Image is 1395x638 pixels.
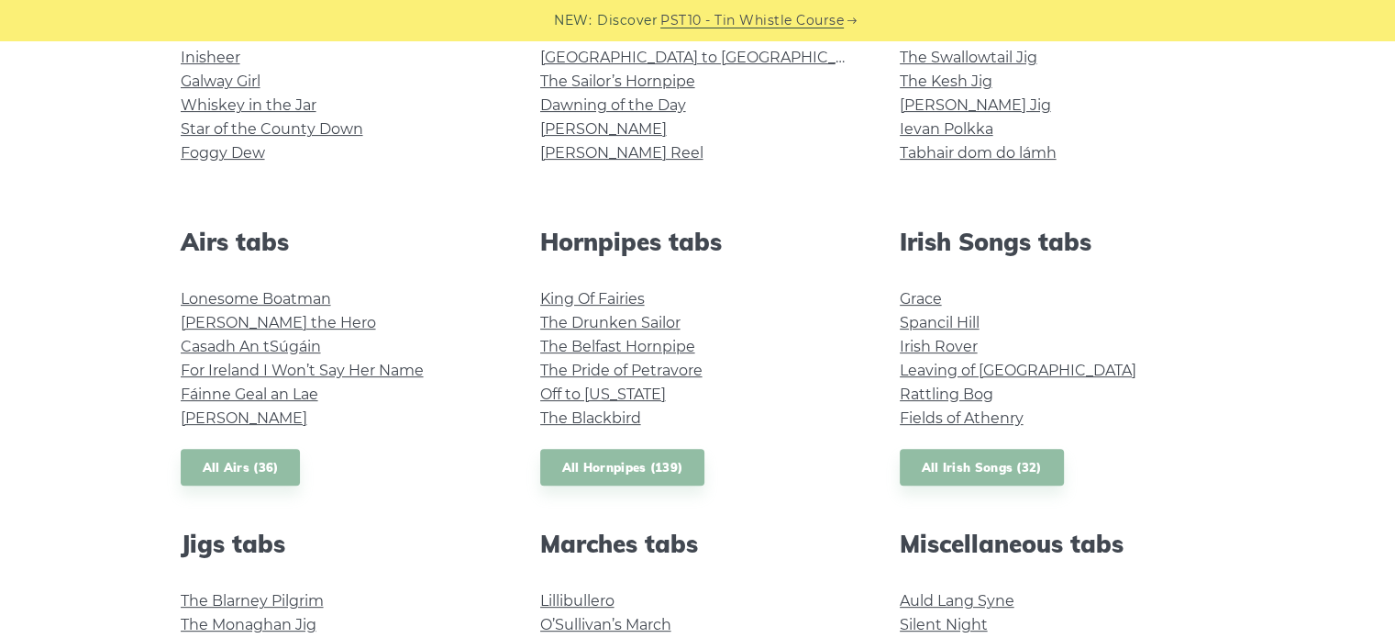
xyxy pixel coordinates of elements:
[900,314,980,331] a: Spancil Hill
[181,362,424,379] a: For Ireland I Won’t Say Her Name
[900,409,1024,427] a: Fields of Athenry
[540,290,645,308] a: King Of Fairies
[181,592,324,610] a: The Blarney Pilgrim
[900,290,942,308] a: Grace
[540,96,686,114] a: Dawning of the Day
[540,144,703,162] a: [PERSON_NAME] Reel
[540,49,879,66] a: [GEOGRAPHIC_DATA] to [GEOGRAPHIC_DATA]
[181,530,496,558] h2: Jigs tabs
[540,592,614,610] a: Lillibullero
[900,228,1215,256] h2: Irish Songs tabs
[597,10,658,31] span: Discover
[900,362,1136,379] a: Leaving of [GEOGRAPHIC_DATA]
[900,120,993,138] a: Ievan Polkka
[540,530,856,558] h2: Marches tabs
[181,49,240,66] a: Inisheer
[900,386,993,403] a: Rattling Bog
[540,228,856,256] h2: Hornpipes tabs
[540,449,705,487] a: All Hornpipes (139)
[540,409,641,427] a: The Blackbird
[540,120,667,138] a: [PERSON_NAME]
[900,144,1057,162] a: Tabhair dom do lámh
[540,25,657,42] a: The Silver Spear
[900,592,1014,610] a: Auld Lang Syne
[900,73,992,90] a: The Kesh Jig
[900,449,1064,487] a: All Irish Songs (32)
[181,73,260,90] a: Galway Girl
[660,10,844,31] a: PST10 - Tin Whistle Course
[540,338,695,355] a: The Belfast Hornpipe
[181,616,316,633] a: The Monaghan Jig
[181,338,321,355] a: Casadh An tSúgáin
[540,73,695,90] a: The Sailor’s Hornpipe
[540,314,681,331] a: The Drunken Sailor
[181,25,261,42] a: Wild Rover
[540,386,666,403] a: Off to [US_STATE]
[181,228,496,256] h2: Airs tabs
[900,530,1215,558] h2: Miscellaneous tabs
[181,144,265,162] a: Foggy Dew
[900,25,1085,42] a: Drowsy [PERSON_NAME]
[540,362,703,379] a: The Pride of Petravore
[900,49,1037,66] a: The Swallowtail Jig
[181,409,307,427] a: [PERSON_NAME]
[540,616,671,633] a: O’Sullivan’s March
[900,338,978,355] a: Irish Rover
[554,10,592,31] span: NEW:
[181,96,316,114] a: Whiskey in the Jar
[181,449,301,487] a: All Airs (36)
[900,616,988,633] a: Silent Night
[181,290,331,308] a: Lonesome Boatman
[181,120,363,138] a: Star of the County Down
[181,386,318,403] a: Fáinne Geal an Lae
[181,314,376,331] a: [PERSON_NAME] the Hero
[900,96,1051,114] a: [PERSON_NAME] Jig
